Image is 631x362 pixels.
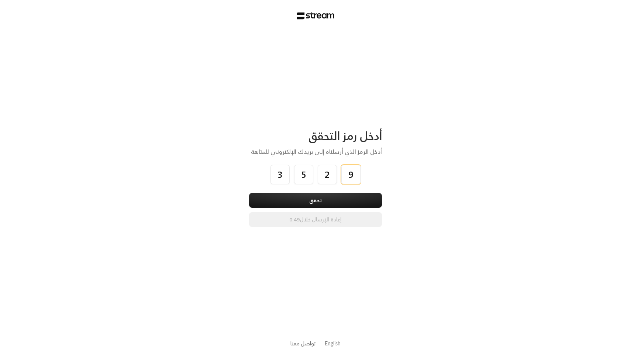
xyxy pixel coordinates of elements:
button: تواصل معنا [290,339,316,347]
img: Stream Logo [297,12,335,20]
a: تواصل معنا [290,339,316,348]
button: تحقق [249,193,382,208]
div: أدخل الرمز الذي أرسلناه إلى بريدك الإلكتروني للمتابعة [249,147,382,156]
div: أدخل رمز التحقق [249,129,382,143]
a: English [325,337,341,350]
